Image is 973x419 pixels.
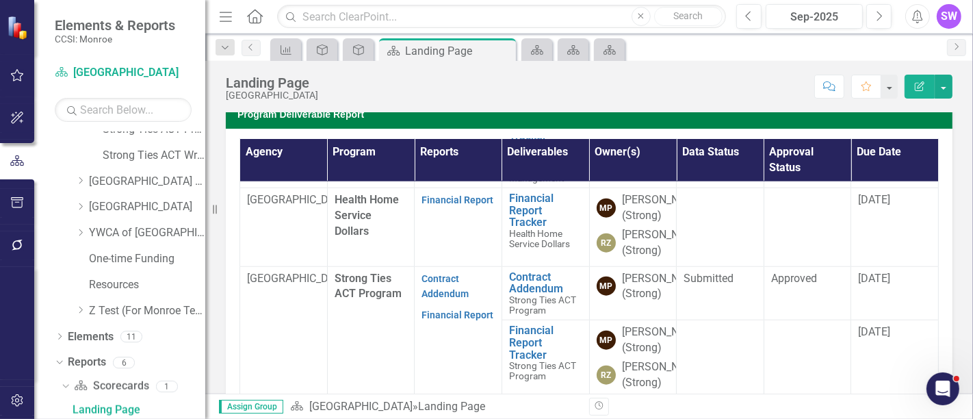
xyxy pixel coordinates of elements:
iframe: Intercom live chat [926,372,959,405]
span: Health Home Service Dollars [335,193,399,238]
td: Double-Click to Edit [764,266,851,320]
div: Landing Page [405,42,513,60]
a: Financial Report [421,309,493,320]
span: Submitted [684,272,734,285]
div: [PERSON_NAME] (Strong) [623,325,705,356]
div: Landing Page [226,75,318,90]
td: Double-Click to Edit [415,266,502,398]
p: [GEOGRAPHIC_DATA] [247,192,320,208]
a: [GEOGRAPHIC_DATA] [55,65,192,81]
span: Elements & Reports [55,17,175,34]
a: One-time Funding [89,251,205,267]
a: Scorecards [74,379,148,394]
span: Approved [771,272,817,285]
span: [DATE] [858,193,890,206]
a: Contract Addendum [421,273,469,300]
small: CCSI: Monroe [55,34,175,45]
td: Double-Click to Edit [677,320,764,398]
td: Double-Click to Edit [415,188,502,266]
a: [GEOGRAPHIC_DATA] [309,400,413,413]
div: » [290,399,579,415]
span: [DATE] [858,325,890,338]
span: Strong Ties ACT Program [509,294,576,316]
div: [PERSON_NAME] (Strong) [623,192,705,224]
a: Z Test (For Monroe Testing) [89,303,205,319]
div: Sep-2025 [770,9,858,25]
div: [PERSON_NAME] (Strong) [623,359,705,391]
span: Strong Ties ACT Program [509,360,576,381]
div: Landing Page [73,404,205,416]
span: Health Home Service Dollars [509,228,570,249]
h3: Program Deliverable Report [237,110,946,120]
td: Double-Click to Edit [240,266,328,398]
div: MP [597,331,616,350]
div: MP [597,199,616,218]
div: MP [597,277,616,296]
a: Reports [68,355,106,370]
td: Double-Click to Edit [851,320,939,398]
td: Double-Click to Edit [851,266,939,320]
a: Contract Addendum [509,271,582,295]
a: Financial Report [421,194,493,205]
span: Strong Ties ACT Program [335,272,402,301]
div: 6 [113,357,135,368]
td: Double-Click to Edit [851,188,939,266]
div: RZ [597,233,616,253]
div: Landing Page [418,400,485,413]
div: 1 [156,381,178,392]
a: YWCA of [GEOGRAPHIC_DATA] and [GEOGRAPHIC_DATA] [89,225,205,241]
td: Double-Click to Edit [240,188,328,266]
button: SW [937,4,961,29]
div: 11 [120,331,142,342]
p: [GEOGRAPHIC_DATA] [247,271,320,287]
button: Search [654,7,723,26]
a: [GEOGRAPHIC_DATA] [89,199,205,215]
td: Double-Click to Edit Right Click for Context Menu [502,320,589,398]
input: Search Below... [55,98,192,122]
a: Elements [68,329,114,345]
span: [DATE] [858,272,890,285]
td: Double-Click to Edit [589,266,677,320]
td: Double-Click to Edit [677,188,764,266]
div: RZ [597,366,616,385]
a: [GEOGRAPHIC_DATA] (RRH) [89,174,205,190]
a: Financial Report Tracker [509,325,582,361]
a: Resources [89,277,205,293]
td: Double-Click to Edit [764,188,851,266]
td: Double-Click to Edit Right Click for Context Menu [502,266,589,320]
div: [PERSON_NAME] (Strong) [623,227,705,259]
td: Double-Click to Edit [764,320,851,398]
button: Sep-2025 [766,4,863,29]
td: Double-Click to Edit [677,266,764,320]
div: [GEOGRAPHIC_DATA] [226,90,318,101]
td: Double-Click to Edit Right Click for Context Menu [502,188,589,266]
input: Search ClearPoint... [277,5,726,29]
span: Assign Group [219,400,283,414]
a: Financial Report Tracker [509,192,582,229]
div: [PERSON_NAME] (Strong) [623,271,705,303]
span: Search [673,10,703,21]
td: Double-Click to Edit [589,188,677,266]
td: Double-Click to Edit [589,320,677,398]
a: Strong Ties ACT Wrap [103,148,205,164]
img: ClearPoint Strategy [7,15,31,40]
